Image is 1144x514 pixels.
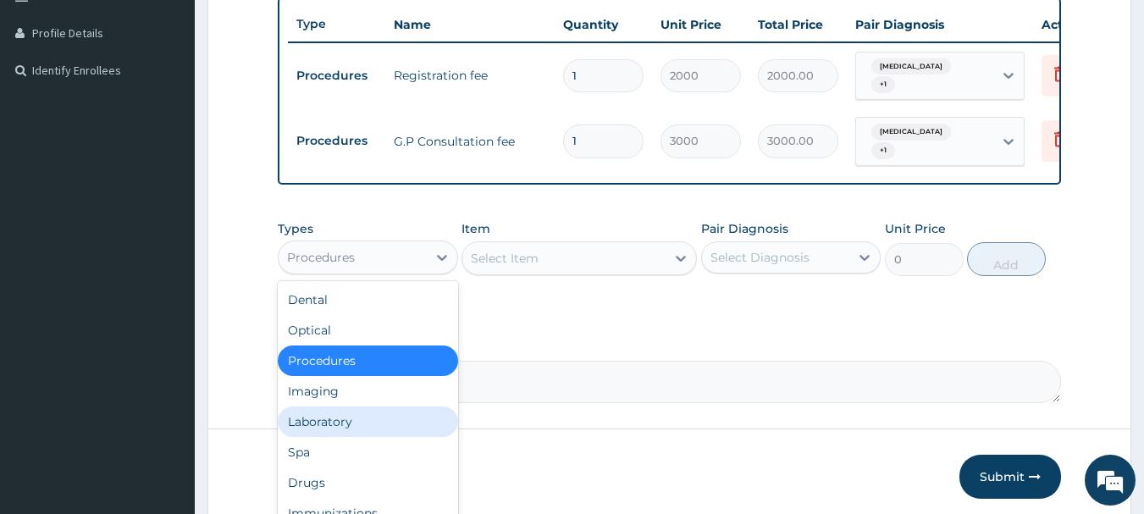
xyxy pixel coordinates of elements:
[871,76,895,93] span: + 1
[278,222,313,236] label: Types
[749,8,847,41] th: Total Price
[461,220,490,237] label: Item
[959,455,1061,499] button: Submit
[278,406,458,437] div: Laboratory
[278,467,458,498] div: Drugs
[701,220,788,237] label: Pair Diagnosis
[31,85,69,127] img: d_794563401_company_1708531726252_794563401
[8,338,323,397] textarea: Type your message and hit 'Enter'
[278,345,458,376] div: Procedures
[847,8,1033,41] th: Pair Diagnosis
[278,285,458,315] div: Dental
[88,95,285,117] div: Chat with us now
[385,8,555,41] th: Name
[278,337,1062,351] label: Comment
[652,8,749,41] th: Unit Price
[288,125,385,157] td: Procedures
[385,124,555,158] td: G.P Consultation fee
[287,249,355,266] div: Procedures
[967,242,1046,276] button: Add
[885,220,946,237] label: Unit Price
[288,60,385,91] td: Procedures
[278,437,458,467] div: Spa
[471,250,539,267] div: Select Item
[288,8,385,40] th: Type
[871,142,895,159] span: + 1
[278,8,318,49] div: Minimize live chat window
[710,249,810,266] div: Select Diagnosis
[871,58,951,75] span: [MEDICAL_DATA]
[278,315,458,345] div: Optical
[871,124,951,141] span: [MEDICAL_DATA]
[1033,8,1118,41] th: Actions
[385,58,555,92] td: Registration fee
[98,151,234,322] span: We're online!
[555,8,652,41] th: Quantity
[278,376,458,406] div: Imaging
